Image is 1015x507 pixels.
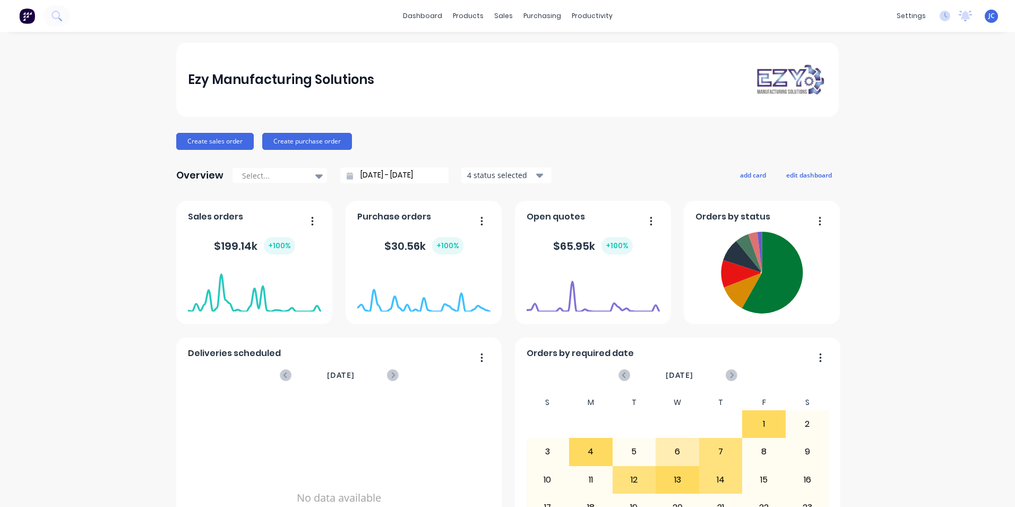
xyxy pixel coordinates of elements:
div: + 100 % [432,237,463,255]
div: 1 [743,411,785,437]
div: 13 [656,467,699,493]
div: $ 30.56k [384,237,463,255]
span: Orders by required date [527,347,634,360]
div: 3 [527,438,569,465]
div: 14 [700,467,742,493]
div: 15 [743,467,785,493]
div: 7 [700,438,742,465]
span: Deliveries scheduled [188,347,281,360]
img: Ezy Manufacturing Solutions [753,62,827,97]
div: 9 [786,438,829,465]
div: T [699,395,743,410]
div: W [656,395,699,410]
button: 4 status selected [461,167,552,183]
div: F [742,395,786,410]
div: + 100 % [601,237,633,255]
div: T [613,395,656,410]
button: Create purchase order [262,133,352,150]
button: add card [733,168,773,182]
div: 4 [570,438,612,465]
div: 5 [613,438,656,465]
span: Orders by status [695,210,770,223]
div: settings [891,8,931,24]
span: JC [988,11,995,21]
div: + 100 % [264,237,295,255]
div: products [448,8,489,24]
div: 10 [527,467,569,493]
div: 2 [786,411,829,437]
div: $ 199.14k [214,237,295,255]
span: Sales orders [188,210,243,223]
div: 4 status selected [467,170,534,181]
div: $ 65.95k [553,237,633,255]
div: S [526,395,570,410]
button: Create sales order [176,133,254,150]
span: [DATE] [327,369,355,381]
span: Purchase orders [357,210,431,223]
img: Factory [19,8,35,24]
div: M [569,395,613,410]
div: Ezy Manufacturing Solutions [188,69,374,90]
button: edit dashboard [779,168,839,182]
div: Overview [176,165,223,186]
div: 11 [570,467,612,493]
span: [DATE] [666,369,693,381]
span: Open quotes [527,210,585,223]
div: productivity [566,8,618,24]
div: S [786,395,829,410]
div: 8 [743,438,785,465]
div: purchasing [518,8,566,24]
div: 6 [656,438,699,465]
a: dashboard [398,8,448,24]
div: sales [489,8,518,24]
div: 16 [786,467,829,493]
div: 12 [613,467,656,493]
